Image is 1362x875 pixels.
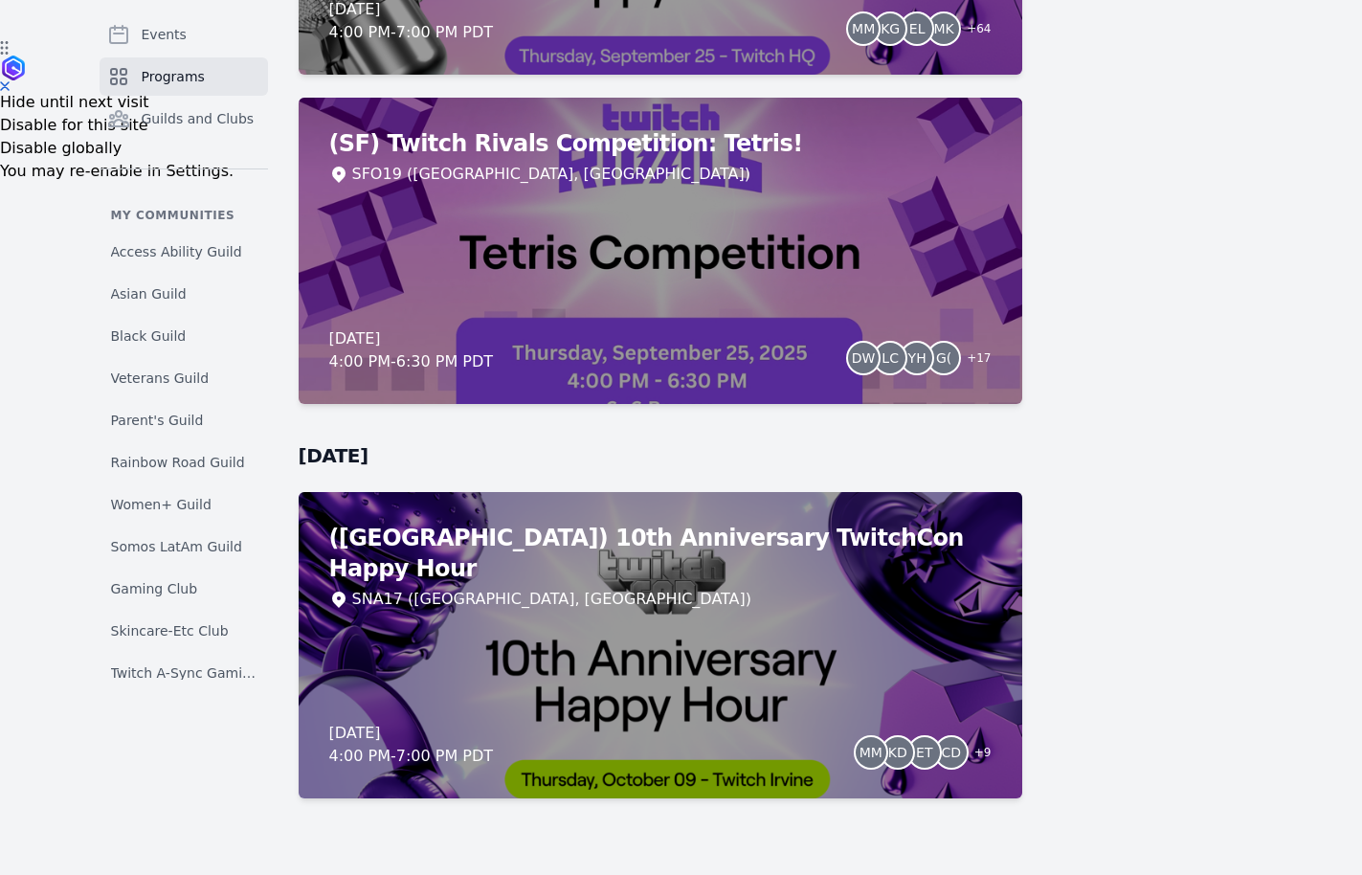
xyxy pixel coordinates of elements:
[100,235,268,269] a: Access Ability Guild
[916,746,932,759] span: ET
[329,327,494,373] div: [DATE] 4:00 PM - 6:30 PM PDT
[100,614,268,648] a: Skincare-Etc Club
[142,109,255,128] span: Guilds and Clubs
[142,25,187,44] span: Events
[111,495,212,514] span: Women+ Guild
[111,242,242,261] span: Access Ability Guild
[100,529,268,564] a: Somos LatAm Guild
[100,100,268,138] a: Guilds and Clubs
[329,722,494,768] div: [DATE] 4:00 PM - 7:00 PM PDT
[100,361,268,395] a: Veterans Guild
[352,588,752,611] div: SNA17 ([GEOGRAPHIC_DATA], [GEOGRAPHIC_DATA])
[888,746,907,759] span: KD
[955,347,991,373] span: + 17
[111,579,198,598] span: Gaming Club
[111,537,242,556] span: Somos LatAm Guild
[852,351,876,365] span: DW
[299,98,1022,404] a: (SF) Twitch Rivals Competition: Tetris!SFO19 ([GEOGRAPHIC_DATA], [GEOGRAPHIC_DATA])[DATE]4:00 PM-...
[111,411,204,430] span: Parent's Guild
[100,403,268,437] a: Parent's Guild
[100,572,268,606] a: Gaming Club
[908,351,927,365] span: YH
[142,67,205,86] span: Programs
[111,369,210,388] span: Veterans Guild
[100,15,268,54] a: Events
[111,326,187,346] span: Black Guild
[100,15,268,680] nav: Sidebar
[955,17,991,44] span: + 64
[936,351,951,365] span: G(
[111,621,229,640] span: Skincare-Etc Club
[329,128,992,159] h2: (SF) Twitch Rivals Competition: Tetris!
[111,453,245,472] span: Rainbow Road Guild
[111,284,187,303] span: Asian Guild
[299,442,1022,469] h2: [DATE]
[100,57,268,96] a: Programs
[942,746,962,759] span: CD
[100,487,268,522] a: Women+ Guild
[299,492,1022,798] a: ([GEOGRAPHIC_DATA]) 10th Anniversary TwitchCon Happy HourSNA17 ([GEOGRAPHIC_DATA], [GEOGRAPHIC_DA...
[100,208,268,223] p: My communities
[100,445,268,480] a: Rainbow Road Guild
[100,319,268,353] a: Black Guild
[909,22,926,35] span: EL
[934,22,954,35] span: MK
[100,277,268,311] a: Asian Guild
[329,523,992,584] h2: ([GEOGRAPHIC_DATA]) 10th Anniversary TwitchCon Happy Hour
[352,163,750,186] div: SFO19 ([GEOGRAPHIC_DATA], [GEOGRAPHIC_DATA])
[860,746,882,759] span: MM
[100,656,268,690] a: Twitch A-Sync Gaming (TAG) Club
[882,351,899,365] span: LC
[852,22,875,35] span: MM
[111,663,257,683] span: Twitch A-Sync Gaming (TAG) Club
[881,22,900,35] span: KG
[963,741,992,768] span: + 9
